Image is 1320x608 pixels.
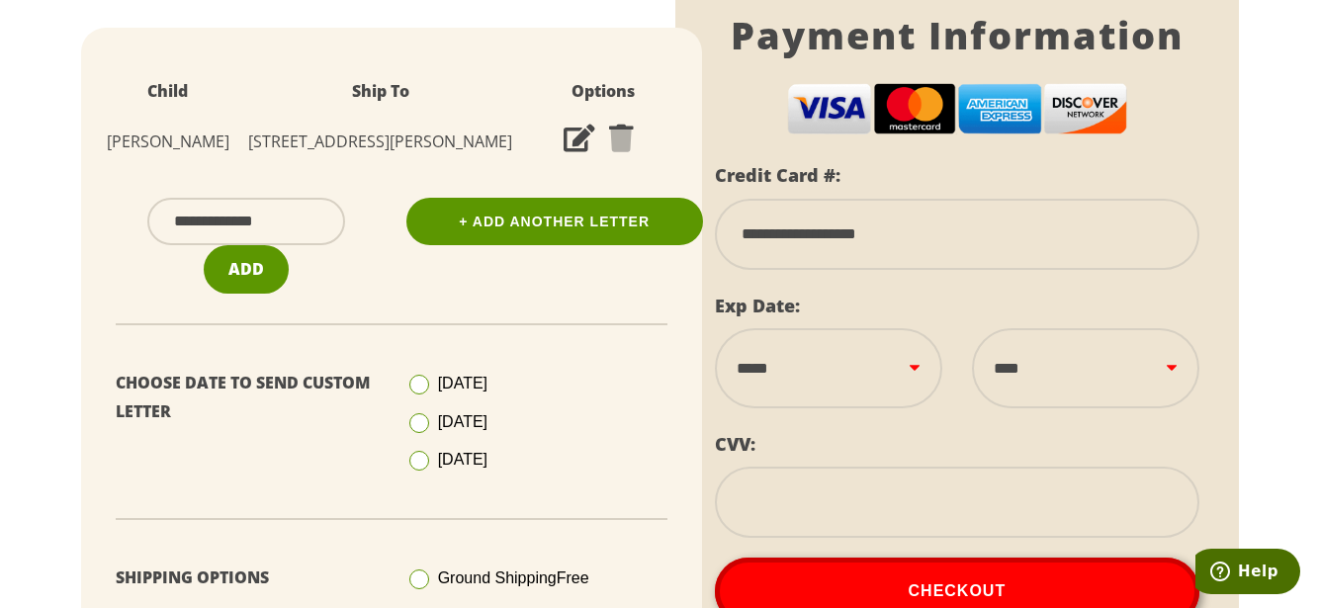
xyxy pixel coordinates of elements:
span: Add [228,258,264,280]
label: Credit Card #: [715,163,840,187]
p: Shipping Options [116,564,377,592]
span: Ground Shipping [438,569,589,586]
img: cc-logos.png [787,83,1127,135]
td: [PERSON_NAME] [101,116,235,168]
label: CVV: [715,432,755,456]
a: + Add Another Letter [406,198,703,245]
th: Options [525,67,681,116]
p: Choose Date To Send Custom Letter [116,369,377,426]
button: Add [204,245,289,294]
span: Free [557,569,589,586]
th: Ship To [235,67,525,116]
label: Exp Date: [715,294,800,317]
th: Child [101,67,235,116]
td: [STREET_ADDRESS][PERSON_NAME] [235,116,525,168]
span: [DATE] [438,375,487,391]
h1: Payment Information [715,13,1200,58]
span: [DATE] [438,451,487,468]
iframe: Opens a widget where you can find more information [1195,549,1300,598]
span: [DATE] [438,413,487,430]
